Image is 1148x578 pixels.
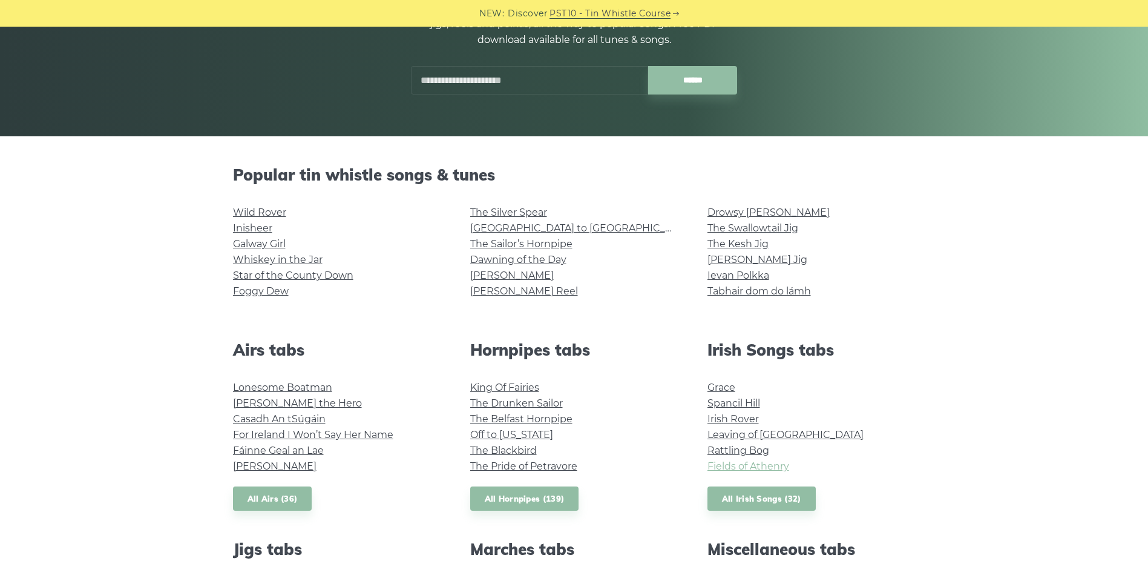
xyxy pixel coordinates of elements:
a: Lonesome Boatman [233,382,332,393]
a: King Of Fairies [470,382,539,393]
a: Spancil Hill [707,397,760,409]
a: Wild Rover [233,207,286,218]
a: Fáinne Geal an Lae [233,445,324,456]
h2: Jigs tabs [233,540,441,559]
a: The Pride of Petravore [470,460,577,472]
span: NEW: [479,7,504,21]
a: All Hornpipes (139) [470,487,579,511]
a: Foggy Dew [233,285,289,297]
a: Inisheer [233,222,272,234]
a: Drowsy [PERSON_NAME] [707,207,830,218]
a: PST10 - Tin Whistle Course [549,7,671,21]
a: Irish Rover [707,413,759,425]
a: All Airs (36) [233,487,312,511]
a: The Kesh Jig [707,238,769,250]
a: Grace [707,382,735,393]
a: Ievan Polkka [707,270,769,281]
a: The Silver Spear [470,207,547,218]
a: The Belfast Hornpipe [470,413,572,425]
a: Tabhair dom do lámh [707,285,811,297]
a: Casadh An tSúgáin [233,413,326,425]
a: [PERSON_NAME] [470,270,554,281]
a: Fields of Athenry [707,460,789,472]
a: All Irish Songs (32) [707,487,816,511]
h2: Popular tin whistle songs & tunes [233,165,916,184]
a: Star of the County Down [233,270,353,281]
a: The Drunken Sailor [470,397,563,409]
h2: Hornpipes tabs [470,340,678,359]
a: [PERSON_NAME] the Hero [233,397,362,409]
a: The Swallowtail Jig [707,222,798,234]
h2: Marches tabs [470,540,678,559]
a: Off to [US_STATE] [470,429,553,440]
h2: Miscellaneous tabs [707,540,916,559]
h2: Airs tabs [233,340,441,359]
a: Galway Girl [233,238,286,250]
a: [PERSON_NAME] [233,460,317,472]
a: [PERSON_NAME] Reel [470,285,578,297]
a: The Blackbird [470,445,537,456]
a: [GEOGRAPHIC_DATA] to [GEOGRAPHIC_DATA] [470,222,694,234]
a: Whiskey in the Jar [233,254,323,265]
span: Discover [508,7,548,21]
a: Dawning of the Day [470,254,566,265]
a: The Sailor’s Hornpipe [470,238,572,250]
a: [PERSON_NAME] Jig [707,254,807,265]
a: Leaving of [GEOGRAPHIC_DATA] [707,429,864,440]
h2: Irish Songs tabs [707,340,916,359]
a: Rattling Bog [707,445,769,456]
a: For Ireland I Won’t Say Her Name [233,429,393,440]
